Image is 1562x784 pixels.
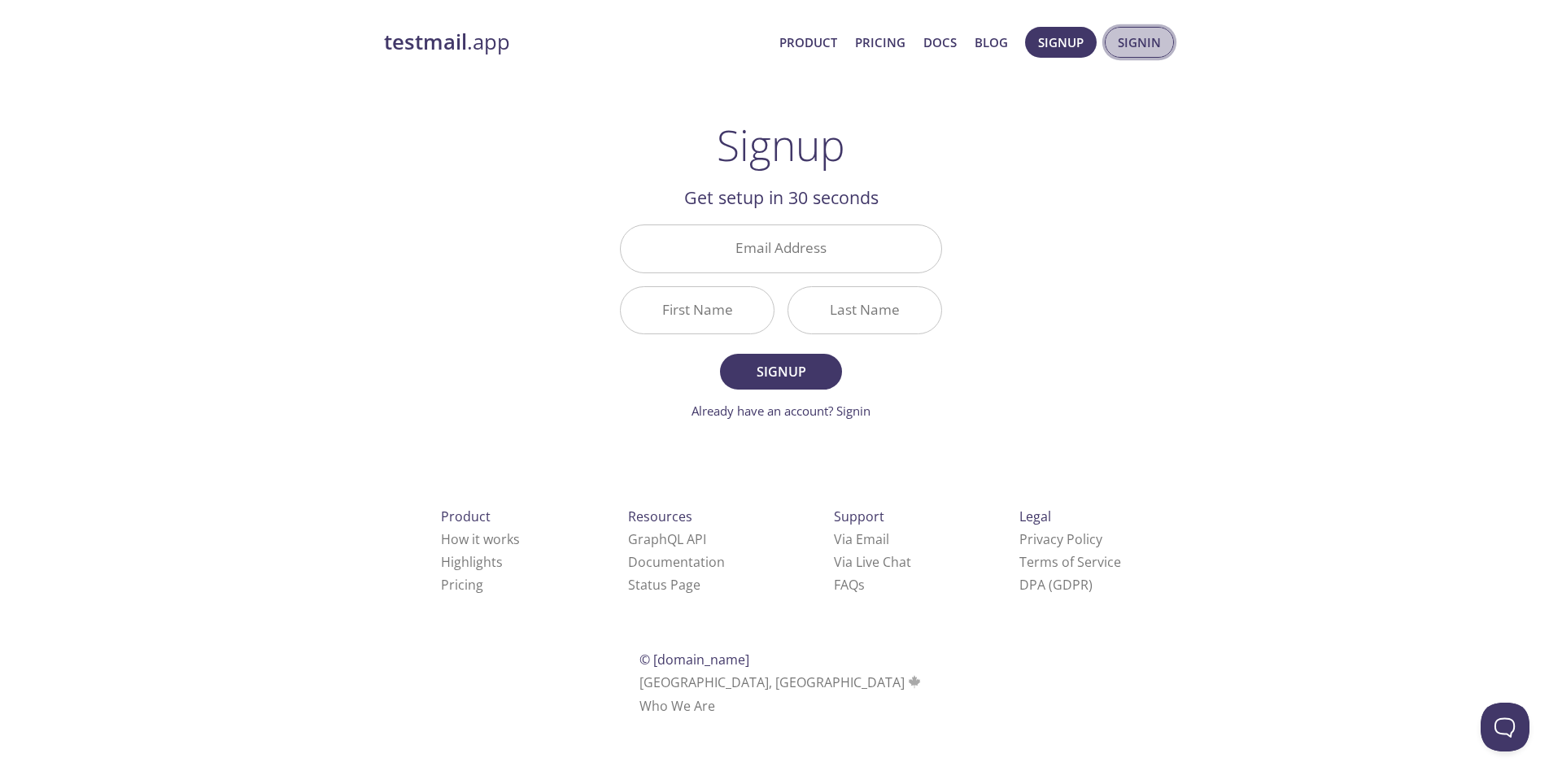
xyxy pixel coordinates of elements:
[639,673,923,691] span: [GEOGRAPHIC_DATA], [GEOGRAPHIC_DATA]
[628,530,706,548] a: GraphQL API
[858,576,865,594] span: s
[1105,27,1174,58] button: Signin
[384,28,467,56] strong: testmail
[384,28,766,56] a: testmail.app
[834,507,884,525] span: Support
[738,360,824,383] span: Signup
[639,697,715,715] a: Who We Are
[628,507,692,525] span: Resources
[717,120,845,169] h1: Signup
[1019,530,1102,548] a: Privacy Policy
[779,32,837,53] a: Product
[692,403,870,419] a: Already have an account? Signin
[975,32,1008,53] a: Blog
[620,184,942,211] h2: Get setup in 30 seconds
[1118,32,1161,53] span: Signin
[834,530,889,548] a: Via Email
[441,576,483,594] a: Pricing
[720,354,842,390] button: Signup
[1019,576,1093,594] a: DPA (GDPR)
[628,553,725,571] a: Documentation
[855,32,905,53] a: Pricing
[441,530,520,548] a: How it works
[1481,703,1529,751] iframe: Help Scout Beacon - Open
[834,576,865,594] a: FAQ
[1019,507,1051,525] span: Legal
[628,576,700,594] a: Status Page
[441,553,503,571] a: Highlights
[1025,27,1097,58] button: Signup
[1038,32,1084,53] span: Signup
[1019,553,1121,571] a: Terms of Service
[923,32,957,53] a: Docs
[639,651,749,669] span: © [DOMAIN_NAME]
[441,507,491,525] span: Product
[834,553,911,571] a: Via Live Chat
